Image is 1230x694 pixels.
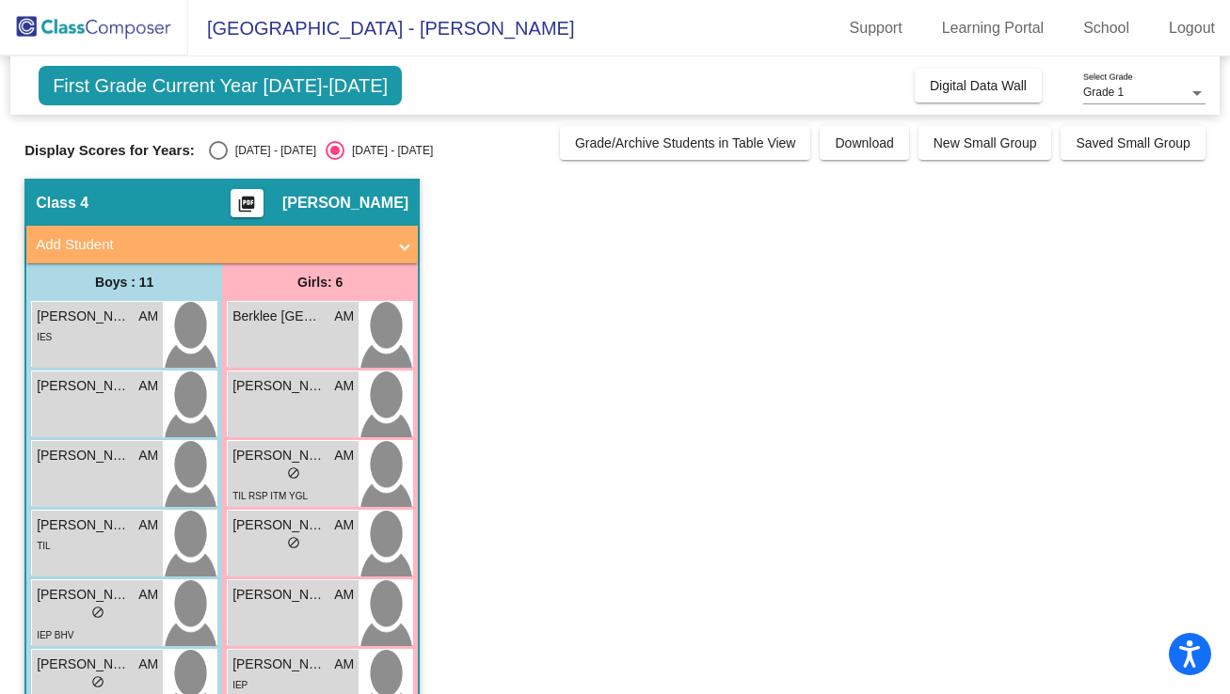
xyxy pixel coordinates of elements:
[37,655,131,674] span: [PERSON_NAME]
[37,307,131,326] span: [PERSON_NAME]
[232,585,327,605] span: [PERSON_NAME]
[344,142,433,159] div: [DATE] - [DATE]
[37,446,131,465] span: [PERSON_NAME]
[934,135,1037,150] span: New Small Group
[138,655,158,674] span: AM
[37,332,52,342] span: IES
[232,680,248,690] span: IEP
[334,515,354,535] span: AM
[232,376,327,396] span: [PERSON_NAME]
[575,135,796,150] span: Grade/Archive Students in Table View
[1154,13,1230,43] a: Logout
[1068,13,1144,43] a: School
[930,78,1027,93] span: Digital Data Wall
[835,135,893,150] span: Download
[232,491,308,501] span: TIL RSP ITM YGL
[209,141,433,160] mat-radio-group: Select an option
[235,195,258,221] mat-icon: picture_as_pdf
[287,466,300,480] span: do_not_disturb_alt
[26,226,418,263] mat-expansion-panel-header: Add Student
[927,13,1060,43] a: Learning Portal
[37,541,50,551] span: TIL
[138,376,158,396] span: AM
[334,585,354,605] span: AM
[835,13,918,43] a: Support
[232,655,327,674] span: [PERSON_NAME]
[1076,135,1190,150] span: Saved Small Group
[36,234,386,256] mat-panel-title: Add Student
[232,307,327,326] span: Berklee [GEOGRAPHIC_DATA]
[287,536,300,549] span: do_not_disturb_alt
[282,194,408,213] span: [PERSON_NAME]
[334,655,354,674] span: AM
[334,307,354,326] span: AM
[138,446,158,465] span: AM
[37,515,131,535] span: [PERSON_NAME]
[37,585,131,605] span: [PERSON_NAME]
[138,585,158,605] span: AM
[91,606,104,619] span: do_not_disturb_alt
[231,189,264,217] button: Print Students Details
[334,376,354,396] span: AM
[37,376,131,396] span: [PERSON_NAME]
[228,142,316,159] div: [DATE] - [DATE]
[138,307,158,326] span: AM
[39,66,402,105] span: First Grade Current Year [DATE]-[DATE]
[915,69,1042,103] button: Digital Data Wall
[91,675,104,688] span: do_not_disturb_alt
[232,446,327,465] span: [PERSON_NAME]
[560,126,811,160] button: Grade/Archive Students in Table View
[222,263,418,301] div: Girls: 6
[820,126,908,160] button: Download
[138,515,158,535] span: AM
[26,263,222,301] div: Boys : 11
[188,13,574,43] span: [GEOGRAPHIC_DATA] - [PERSON_NAME]
[1061,126,1205,160] button: Saved Small Group
[37,630,73,640] span: IEP BHV
[24,142,195,159] span: Display Scores for Years:
[1083,86,1124,99] span: Grade 1
[919,126,1052,160] button: New Small Group
[232,515,327,535] span: [PERSON_NAME]
[334,446,354,465] span: AM
[36,194,88,213] span: Class 4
